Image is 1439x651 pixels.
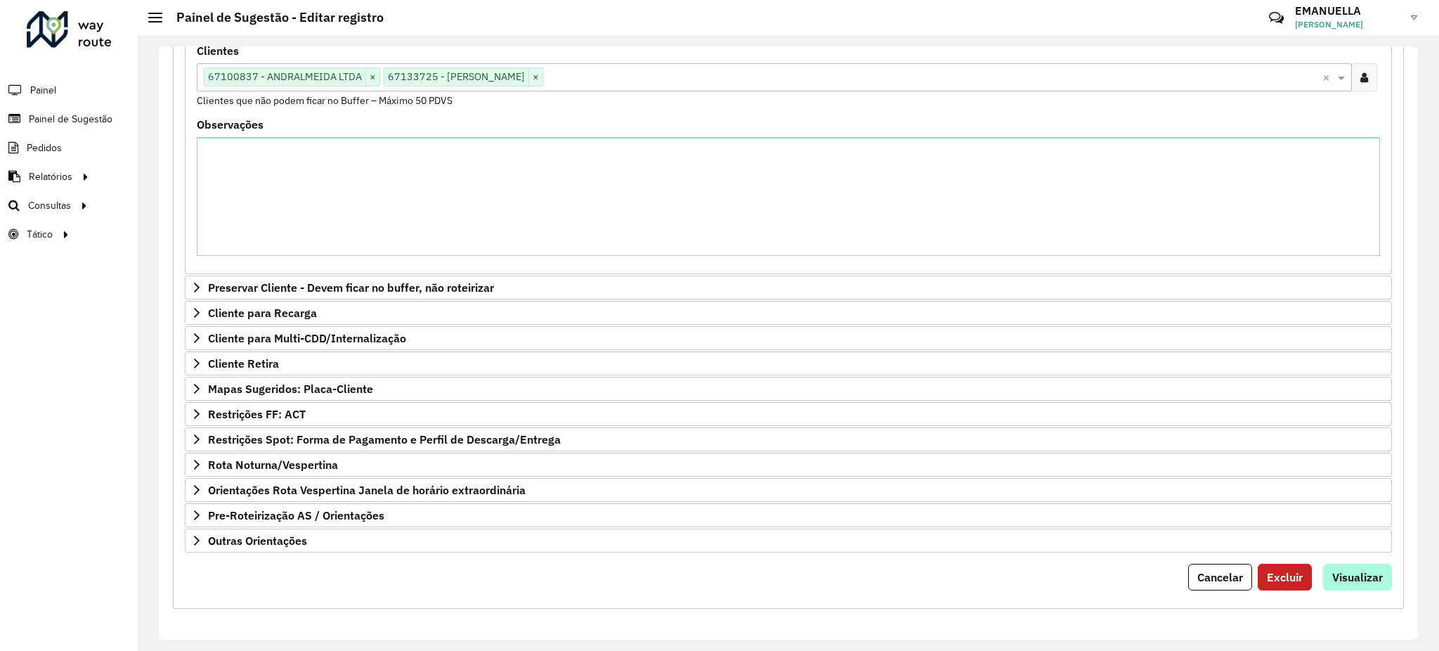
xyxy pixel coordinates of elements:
a: Cliente Retira [185,352,1392,375]
span: Pre-Roteirização AS / Orientações [208,510,384,521]
a: Preservar Cliente - Devem ficar no buffer, não roteirizar [185,276,1392,299]
span: × [528,69,542,86]
a: Cliente para Recarga [185,301,1392,325]
button: Excluir [1258,564,1312,591]
span: Tático [27,227,53,242]
span: Restrições FF: ACT [208,408,306,420]
span: Painel de Sugestão [29,112,112,127]
span: Mapas Sugeridos: Placa-Cliente [208,383,373,394]
a: Orientações Rota Vespertina Janela de horário extraordinária [185,478,1392,502]
span: Preservar Cliente - Devem ficar no buffer, não roteirizar [208,282,494,293]
h2: Painel de Sugestão - Editar registro [162,10,384,25]
label: Observações [197,116,263,133]
span: [PERSON_NAME] [1295,18,1400,31]
span: Cliente para Multi-CDD/Internalização [208,333,406,344]
span: Excluir [1267,570,1303,584]
label: Clientes [197,42,239,59]
span: Cancelar [1197,570,1243,584]
span: × [365,69,379,86]
span: Cliente Retira [208,358,279,369]
div: Críticas? Dúvidas? Elogios? Sugestões? Entre em contato conosco! [1101,4,1248,42]
span: Outras Orientações [208,535,307,546]
div: Priorizar Cliente - Não podem ficar no buffer [185,39,1392,274]
span: 67133725 - [PERSON_NAME] [384,68,528,85]
a: Restrições Spot: Forma de Pagamento e Perfil de Descarga/Entrega [185,427,1392,451]
span: Pedidos [27,141,62,155]
a: Cliente para Multi-CDD/Internalização [185,326,1392,350]
span: Orientações Rota Vespertina Janela de horário extraordinária [208,484,526,496]
span: Restrições Spot: Forma de Pagamento e Perfil de Descarga/Entrega [208,434,561,445]
a: Mapas Sugeridos: Placa-Cliente [185,377,1392,401]
span: Clear all [1322,69,1334,86]
button: Cancelar [1188,564,1252,591]
button: Visualizar [1323,564,1392,591]
h3: EMANUELLA [1295,4,1400,18]
span: Cliente para Recarga [208,307,317,318]
span: Visualizar [1332,570,1383,584]
a: Contato Rápido [1261,3,1291,33]
a: Pre-Roteirização AS / Orientações [185,503,1392,527]
a: Rota Noturna/Vespertina [185,453,1392,477]
span: Painel [30,83,56,98]
span: Relatórios [29,169,72,184]
span: Rota Noturna/Vespertina [208,459,338,470]
span: 67100837 - ANDRALMEIDA LTDA [204,68,365,85]
span: Consultas [28,198,71,213]
a: Restrições FF: ACT [185,402,1392,426]
small: Clientes que não podem ficar no Buffer – Máximo 50 PDVS [197,94,452,107]
a: Outras Orientações [185,529,1392,553]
